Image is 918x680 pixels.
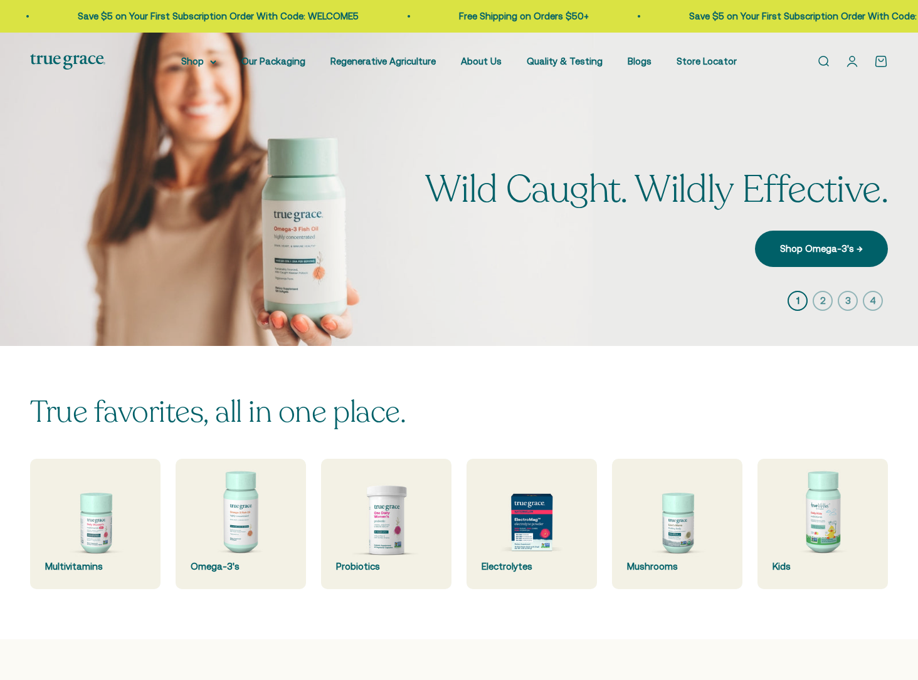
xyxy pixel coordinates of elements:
[677,56,737,66] a: Store Locator
[45,559,145,574] div: Multivitamins
[181,54,216,69] summary: Shop
[773,559,873,574] div: Kids
[757,459,888,589] a: Kids
[191,559,291,574] div: Omega-3's
[863,291,883,311] button: 4
[788,291,808,311] button: 1
[330,56,436,66] a: Regenerative Agriculture
[527,56,603,66] a: Quality & Testing
[456,11,586,21] a: Free Shipping on Orders $50+
[241,56,305,66] a: Our Packaging
[612,459,742,589] a: Mushrooms
[176,459,306,589] a: Omega-3's
[425,164,888,216] split-lines: Wild Caught. Wildly Effective.
[628,56,652,66] a: Blogs
[30,392,406,432] split-lines: True favorites, all in one place.
[30,459,161,589] a: Multivitamins
[321,459,451,589] a: Probiotics
[482,559,582,574] div: Electrolytes
[755,231,888,267] a: Shop Omega-3's →
[627,559,727,574] div: Mushrooms
[461,56,502,66] a: About Us
[838,291,858,311] button: 3
[813,291,833,311] button: 2
[336,559,436,574] div: Probiotics
[467,459,597,589] a: Electrolytes
[75,9,356,24] p: Save $5 on Your First Subscription Order With Code: WELCOME5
